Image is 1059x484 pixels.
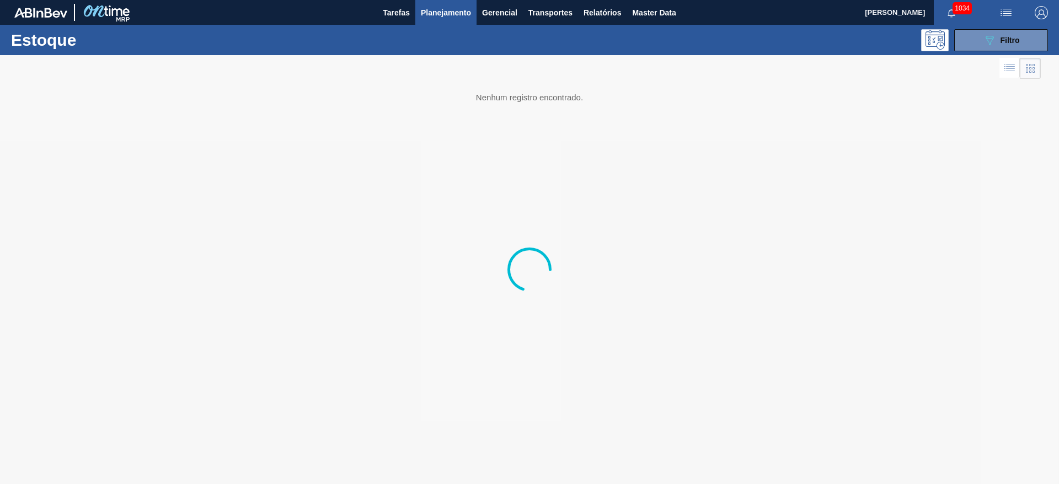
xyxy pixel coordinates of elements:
[1035,6,1048,19] img: Logout
[528,6,573,19] span: Transportes
[999,6,1013,19] img: userActions
[421,6,471,19] span: Planejamento
[584,6,621,19] span: Relatórios
[632,6,676,19] span: Master Data
[1001,36,1020,45] span: Filtro
[921,29,949,51] div: Pogramando: nenhum usuário selecionado
[11,34,176,46] h1: Estoque
[954,29,1048,51] button: Filtro
[934,5,969,20] button: Notificações
[14,8,67,18] img: TNhmsLtSVTkK8tSr43FrP2fwEKptu5GPRR3wAAAABJRU5ErkJggg==
[482,6,517,19] span: Gerencial
[383,6,410,19] span: Tarefas
[953,2,972,14] span: 1034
